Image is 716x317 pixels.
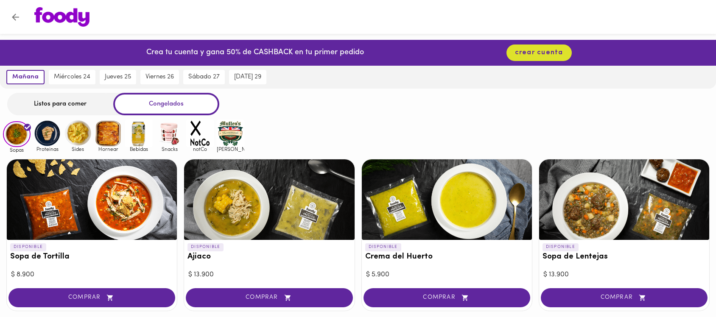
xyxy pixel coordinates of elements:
button: COMPRAR [8,288,175,307]
button: sábado 27 [183,70,225,84]
span: sábado 27 [188,73,220,81]
h3: Crema del Huerto [365,253,529,261]
h3: Sopa de Tortilla [10,253,173,261]
span: crear cuenta [515,49,563,57]
img: Proteinas [34,120,61,147]
p: DISPONIBLE [543,243,579,251]
button: Volver [5,7,26,28]
span: notCo [186,146,214,152]
span: [DATE] 29 [234,73,261,81]
img: logo.png [34,7,89,27]
button: COMPRAR [541,288,708,307]
button: miércoles 24 [49,70,95,84]
img: Snacks [156,120,183,147]
span: COMPRAR [196,294,342,301]
p: DISPONIBLE [187,243,224,251]
div: Crema del Huerto [362,159,532,240]
div: Congelados [113,93,219,115]
button: crear cuenta [506,44,572,61]
span: COMPRAR [551,294,697,301]
div: $ 13.900 [188,270,350,280]
span: Proteinas [34,146,61,152]
img: mullens [217,120,244,147]
span: jueves 25 [105,73,131,81]
span: COMPRAR [19,294,165,301]
img: Bebidas [125,120,153,147]
span: Sopas [3,147,31,153]
span: Sides [64,146,92,152]
img: Sopas [3,121,31,147]
span: [PERSON_NAME] [217,146,244,152]
span: viernes 26 [145,73,174,81]
img: notCo [186,120,214,147]
h3: Sopa de Lentejas [543,253,706,261]
button: viernes 26 [140,70,179,84]
p: Crea tu cuenta y gana 50% de CASHBACK en tu primer pedido [146,47,364,58]
div: Sopa de Tortilla [7,159,177,240]
div: Ajiaco [184,159,354,240]
button: mañana [6,70,45,84]
div: Sopa de Lentejas [539,159,709,240]
div: $ 8.900 [11,270,173,280]
img: Sides [64,120,92,147]
span: Snacks [156,146,183,152]
span: Hornear [95,146,122,152]
span: mañana [12,73,39,81]
span: Bebidas [125,146,153,152]
p: DISPONIBLE [10,243,46,251]
img: Hornear [95,120,122,147]
button: jueves 25 [100,70,136,84]
div: Listos para comer [7,93,113,115]
h3: Ajiaco [187,253,351,261]
button: COMPRAR [364,288,530,307]
span: miércoles 24 [54,73,90,81]
p: DISPONIBLE [365,243,401,251]
button: COMPRAR [186,288,352,307]
div: $ 13.900 [543,270,705,280]
div: $ 5.900 [366,270,528,280]
span: COMPRAR [374,294,520,301]
button: [DATE] 29 [229,70,266,84]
